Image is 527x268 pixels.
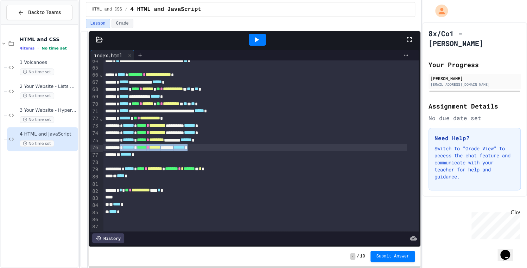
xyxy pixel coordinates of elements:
[90,65,99,72] div: 65
[90,52,126,59] div: index.html
[90,79,99,86] div: 67
[90,93,99,101] div: 69
[428,60,521,70] h2: Your Progress
[28,9,61,16] span: Back to Teams
[3,3,49,45] div: Chat with us now!Close
[428,28,521,48] h1: 8x/Co1 - [PERSON_NAME]
[92,233,124,243] div: History
[90,173,99,181] div: 80
[20,116,54,123] span: No time set
[125,7,127,12] span: /
[90,166,99,174] div: 79
[469,209,520,239] iframe: chat widget
[90,86,99,93] div: 68
[90,50,134,60] div: index.html
[20,68,54,75] span: No time set
[112,19,133,28] button: Grade
[86,19,110,28] button: Lesson
[99,72,103,78] span: Fold line
[357,254,359,259] span: /
[130,5,201,14] span: 4 HTML and JavaScript
[376,254,409,259] span: Submit Answer
[20,92,54,99] span: No time set
[90,181,99,188] div: 81
[431,82,519,87] div: [EMAIL_ADDRESS][DOMAIN_NAME]
[92,7,122,12] span: HTML and CSS
[20,140,54,147] span: No time set
[90,108,99,116] div: 71
[90,159,99,166] div: 78
[350,253,355,260] span: -
[90,115,99,123] div: 72
[20,84,77,90] span: 2 Your Website - Lists and Styles
[434,145,515,180] p: Switch to "Grade View" to access the chat feature and communicate with your teacher for help and ...
[497,240,520,261] iframe: chat widget
[42,46,67,51] span: No time set
[20,46,34,51] span: 4 items
[434,134,515,142] h3: Need Help?
[20,36,77,43] span: HTML and CSS
[90,202,99,209] div: 84
[90,209,99,216] div: 85
[20,60,77,66] span: 1 Volcanoes
[90,72,99,79] div: 66
[90,216,99,223] div: 86
[360,254,365,259] span: 10
[90,137,99,145] div: 75
[90,123,99,130] div: 73
[90,130,99,137] div: 74
[90,223,99,230] div: 87
[428,114,521,122] div: No due date set
[428,101,521,111] h2: Assignment Details
[37,45,39,51] span: •
[90,188,99,195] div: 82
[20,107,77,113] span: 3 Your Website - Hyperlinks and Images
[90,101,99,108] div: 70
[20,131,77,137] span: 4 HTML and JavaScript
[99,116,103,122] span: Fold line
[90,58,99,65] div: 64
[90,152,99,159] div: 77
[370,251,415,262] button: Submit Answer
[431,75,519,81] div: [PERSON_NAME]
[6,5,72,20] button: Back to Teams
[428,3,450,19] div: My Account
[90,144,99,152] div: 76
[90,195,99,202] div: 83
